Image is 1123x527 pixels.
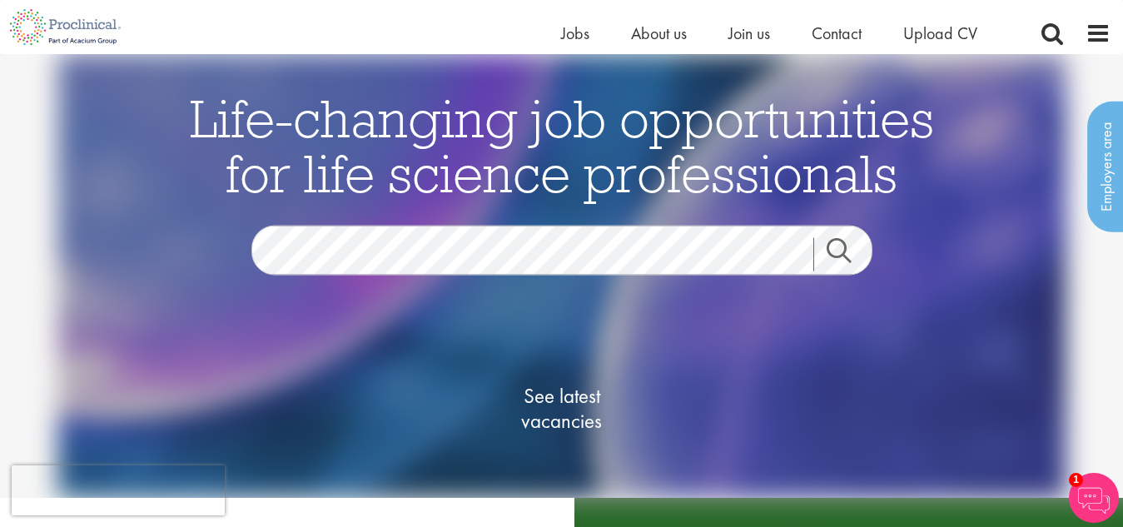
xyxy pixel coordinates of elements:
a: Jobs [561,22,589,44]
a: Join us [728,22,770,44]
span: Life-changing job opportunities for life science professionals [190,85,934,206]
span: See latest vacancies [479,384,645,434]
iframe: reCAPTCHA [12,465,225,515]
a: Upload CV [903,22,977,44]
a: Job search submit button [813,238,885,271]
a: Contact [812,22,862,44]
span: 1 [1069,473,1083,487]
a: About us [631,22,687,44]
img: Chatbot [1069,473,1119,523]
img: candidate home [57,54,1066,498]
a: See latestvacancies [479,317,645,500]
